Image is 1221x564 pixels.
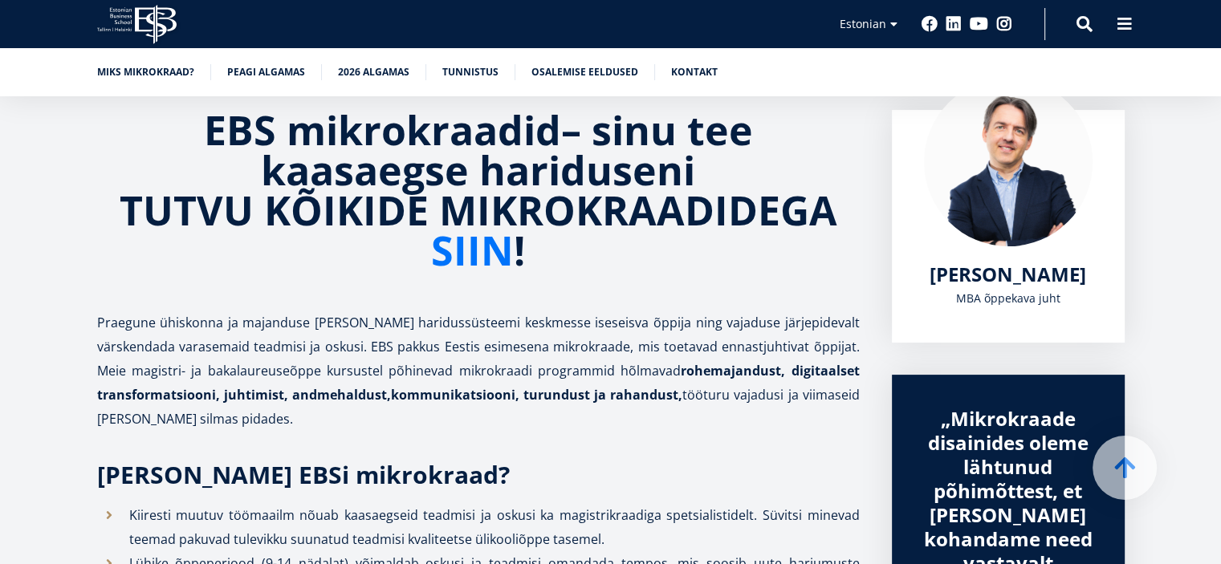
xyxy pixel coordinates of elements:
a: Peagi algamas [227,64,305,80]
a: Tunnistus [442,64,499,80]
strong: [PERSON_NAME] EBSi mikrokraad? [97,458,510,491]
a: Linkedin [946,16,962,32]
img: Marko Rillo [924,78,1093,246]
span: [PERSON_NAME] [930,261,1086,287]
a: Instagram [996,16,1012,32]
a: Facebook [922,16,938,32]
div: MBA õppekava juht [924,286,1093,310]
strong: sinu tee kaasaegse hariduseni TUTVU KÕIKIDE MIKROKRAADIDEGA ! [120,103,837,278]
a: Osalemise eeldused [531,64,638,80]
a: Kontakt [671,64,718,80]
a: SIIN [431,230,514,270]
p: Kiiresti muutuv töömaailm nõuab kaasaegseid teadmisi ja oskusi ka magistrikraadiga spetsialistide... [129,503,860,551]
strong: kommunikatsiooni, turundust ja rahandust, [391,386,682,404]
strong: EBS mikrokraadid [204,103,561,157]
a: [PERSON_NAME] [930,262,1086,286]
strong: – [561,103,581,157]
p: Praegune ühiskonna ja majanduse [PERSON_NAME] haridussüsteemi keskmesse iseseisva õppija ning vaj... [97,310,860,431]
a: 2026 algamas [338,64,409,80]
a: Miks mikrokraad? [97,64,194,80]
a: Youtube [970,16,988,32]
